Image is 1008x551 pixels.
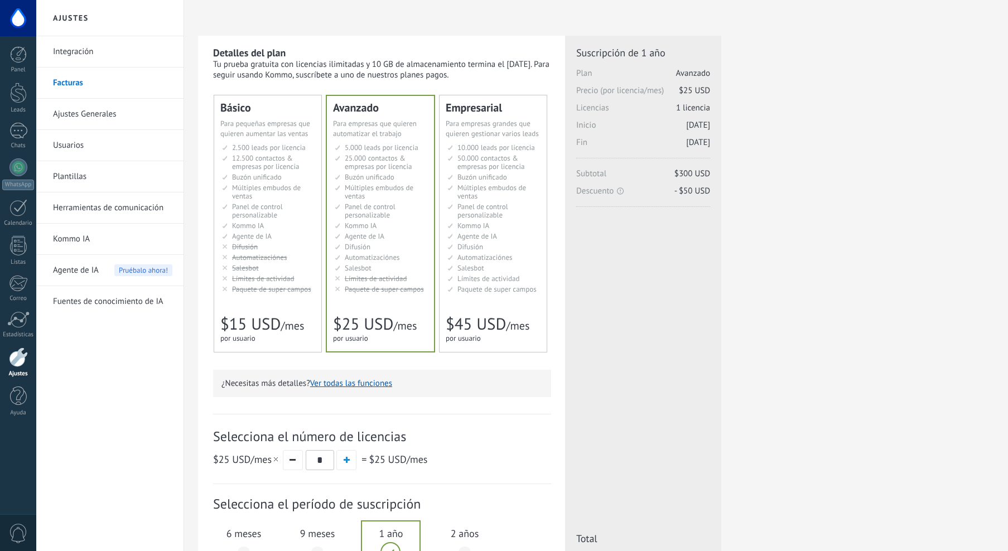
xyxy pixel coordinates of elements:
span: Panel de control personalizable [232,202,283,220]
li: Agente de IA [36,255,184,286]
li: Usuarios [36,130,184,161]
span: Buzón unificado [345,172,394,182]
span: Kommo IA [457,221,489,230]
a: Facturas [53,67,172,99]
span: 2.500 leads por licencia [232,143,306,152]
a: Herramientas de comunicación [53,192,172,224]
span: $25 USD [369,453,406,466]
span: Selecciona el número de licencias [213,428,551,445]
span: Agente de IA [457,231,497,241]
span: Múltiples embudos de ventas [345,183,413,201]
span: Salesbot [345,263,372,273]
span: Selecciona el período de suscripción [213,495,551,513]
span: Panel de control personalizable [457,202,508,220]
span: $25 USD [213,453,250,466]
span: /mes [393,318,417,333]
span: Subtotal [576,168,710,186]
span: Para empresas que quieren automatizar el trabajo [333,119,417,138]
a: Usuarios [53,130,172,161]
a: Fuentes de conocimiento de IA [53,286,172,317]
span: Buzón unificado [457,172,507,182]
span: $300 USD [674,168,710,179]
span: 2 años [435,527,495,540]
span: 50.000 contactos & empresas por licencia [457,153,524,171]
span: Agente de IA [232,231,272,241]
span: Paquete de super campos [457,284,537,294]
span: = [361,453,366,466]
span: Avanzado [676,68,710,79]
li: Integración [36,36,184,67]
span: Paquete de super campos [345,284,424,294]
div: WhatsApp [2,180,34,190]
span: Fin [576,137,710,154]
a: Ajustes Generales [53,99,172,130]
span: Para pequeñas empresas que quieren aumentar las ventas [220,119,310,138]
span: Límites de actividad [232,274,295,283]
span: Límites de actividad [457,274,520,283]
span: 25.000 contactos & empresas por licencia [345,153,412,171]
div: Listas [2,259,35,266]
span: Paquete de super campos [232,284,311,294]
li: Fuentes de conocimiento de IA [36,286,184,317]
span: Descuento [576,186,710,196]
span: Kommo IA [345,221,377,230]
span: - $50 USD [674,186,710,196]
span: por usuario [220,333,255,343]
span: 6 meses [214,527,274,540]
span: /mes [506,318,529,333]
span: /mes [281,318,304,333]
span: Salesbot [232,263,259,273]
span: Total [576,532,710,548]
div: Ayuda [2,409,35,417]
span: Inicio [576,120,710,137]
span: 12.500 contactos & empresas por licencia [232,153,299,171]
span: Difusión [457,242,483,252]
span: /mes [369,453,427,466]
span: 10.000 leads por licencia [457,143,535,152]
div: Ajustes [2,370,35,378]
span: $15 USD [220,313,281,335]
span: 9 meses [287,527,348,540]
span: Panel de control personalizable [345,202,396,220]
div: Empresarial [446,102,541,113]
span: Automatizaciónes [457,253,513,262]
div: Correo [2,295,35,302]
div: Tu prueba gratuita con licencias ilimitadas y 10 GB de almacenamiento termina el [DATE]. Para seg... [213,59,551,80]
span: Buzón unificado [232,172,282,182]
span: Difusión [345,242,370,252]
span: $45 USD [446,313,506,335]
div: Estadísticas [2,331,35,339]
span: Pruébalo ahora! [114,264,172,276]
b: Detalles del plan [213,46,286,59]
li: Plantillas [36,161,184,192]
li: Ajustes Generales [36,99,184,130]
span: Límites de actividad [345,274,407,283]
span: Precio (por licencia/mes) [576,85,710,103]
span: [DATE] [686,120,710,130]
span: Plan [576,68,710,85]
span: Difusión [232,242,258,252]
span: 1 licencia [676,103,710,113]
a: Plantillas [53,161,172,192]
p: ¿Necesitas más detalles? [221,378,543,389]
div: Leads [2,107,35,114]
li: Facturas [36,67,184,99]
div: Básico [220,102,315,113]
span: Automatizaciónes [232,253,287,262]
div: Calendario [2,220,35,227]
span: $25 USD [333,313,393,335]
a: Kommo IA [53,224,172,255]
span: [DATE] [686,137,710,148]
span: /mes [213,453,280,466]
span: 5.000 leads por licencia [345,143,418,152]
span: Kommo IA [232,221,264,230]
a: Agente de IA Pruébalo ahora! [53,255,172,286]
span: $25 USD [679,85,710,96]
span: Licencias [576,103,710,120]
span: Múltiples embudos de ventas [457,183,526,201]
span: Automatizaciónes [345,253,400,262]
span: por usuario [446,333,481,343]
span: Múltiples embudos de ventas [232,183,301,201]
span: Agente de IA [345,231,384,241]
li: Herramientas de comunicación [36,192,184,224]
